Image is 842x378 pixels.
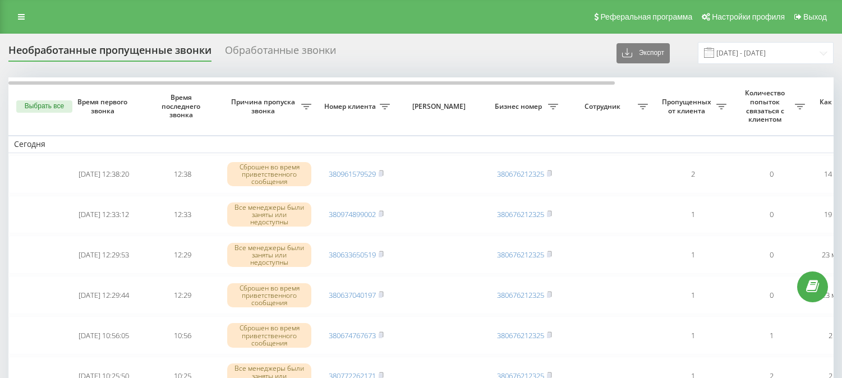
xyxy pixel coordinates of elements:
td: 1 [654,316,732,354]
span: Настройки профиля [712,12,785,21]
div: Все менеджеры были заняты или недоступны [227,243,311,268]
span: Количество попыток связаться с клиентом [738,89,795,123]
td: 1 [654,196,732,234]
span: Время последнего звонка [152,93,213,119]
td: 0 [732,155,811,193]
span: Пропущенных от клиента [659,98,716,115]
td: 10:56 [143,316,222,354]
td: 1 [654,276,732,314]
a: 380961579529 [329,169,376,179]
td: [DATE] 12:38:20 [65,155,143,193]
div: Обработанные звонки [225,44,336,62]
td: [DATE] 12:29:53 [65,236,143,274]
div: Сброшен во время приветственного сообщения [227,323,311,348]
span: Сотрудник [569,102,638,111]
a: 380676212325 [497,290,544,300]
a: 380674767673 [329,330,376,340]
span: Причина пропуска звонка [227,98,301,115]
a: 380633650519 [329,250,376,260]
td: 12:29 [143,236,222,274]
div: Необработанные пропущенные звонки [8,44,211,62]
td: 12:38 [143,155,222,193]
a: 380676212325 [497,330,544,340]
td: [DATE] 12:29:44 [65,276,143,314]
a: 380974899002 [329,209,376,219]
div: Сброшен во время приветственного сообщения [227,283,311,308]
td: 0 [732,236,811,274]
span: Номер клиента [323,102,380,111]
a: 380676212325 [497,209,544,219]
td: 1 [654,236,732,274]
a: 380637040197 [329,290,376,300]
td: 12:33 [143,196,222,234]
td: 0 [732,276,811,314]
span: Выход [803,12,827,21]
td: 12:29 [143,276,222,314]
div: Сброшен во время приветственного сообщения [227,162,311,187]
span: Реферальная программа [600,12,692,21]
td: [DATE] 10:56:05 [65,316,143,354]
td: 0 [732,196,811,234]
td: 1 [732,316,811,354]
td: [DATE] 12:33:12 [65,196,143,234]
td: 2 [654,155,732,193]
a: 380676212325 [497,169,544,179]
a: 380676212325 [497,250,544,260]
span: Время первого звонка [73,98,134,115]
span: [PERSON_NAME] [405,102,476,111]
span: Бизнес номер [491,102,548,111]
button: Экспорт [616,43,670,63]
button: Выбрать все [16,100,72,113]
div: Все менеджеры были заняты или недоступны [227,202,311,227]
